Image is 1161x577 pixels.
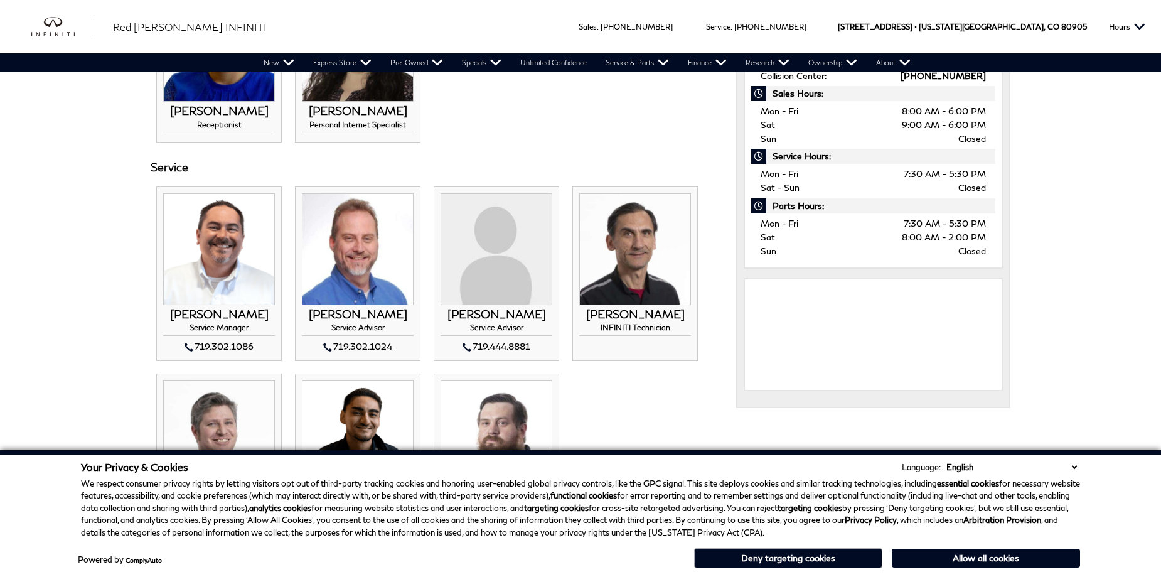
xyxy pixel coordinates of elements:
a: Unlimited Confidence [511,53,596,72]
span: : [597,22,599,31]
h4: Personal Internet Specialist [302,121,414,132]
a: [PHONE_NUMBER] [901,70,986,81]
span: Mon - Fri [761,218,798,229]
span: 8:00 AM - 6:00 PM [902,104,986,118]
img: CHRIS COLEMAN [163,193,275,305]
span: Mon - Fri [761,105,798,116]
img: INFINITI [31,17,94,37]
span: Collision Center: [761,70,827,81]
a: Research [736,53,799,72]
span: 7:30 AM - 5:30 PM [904,217,986,230]
p: We respect consumer privacy rights by letting visitors opt out of third-party tracking cookies an... [81,478,1080,539]
a: Pre-Owned [381,53,452,72]
span: Service Hours: [751,149,995,164]
button: Allow all cookies [892,549,1080,568]
button: Deny targeting cookies [694,548,882,568]
h4: INFINITI Technician [579,323,691,335]
span: Closed [958,132,986,146]
h3: [PERSON_NAME] [441,308,552,321]
span: Sun [761,133,776,144]
span: 8:00 AM - 2:00 PM [902,230,986,244]
img: Brett Ruppert [163,380,275,492]
img: Andrew Tafoya [302,380,414,492]
a: Ownership [799,53,867,72]
span: Red [PERSON_NAME] INFINITI [113,21,267,33]
span: Sales [579,22,597,31]
span: Mon - Fri [761,168,798,179]
img: Colton Duvall [441,380,552,492]
a: Finance [678,53,736,72]
a: New [254,53,304,72]
h4: Receptionist [163,121,275,132]
div: Powered by [78,556,162,564]
span: Your Privacy & Cookies [81,461,188,473]
strong: analytics cookies [249,503,311,513]
div: 719.302.1086 [163,339,275,354]
a: [STREET_ADDRESS] • [US_STATE][GEOGRAPHIC_DATA], CO 80905 [838,22,1087,31]
a: [PHONE_NUMBER] [734,22,806,31]
a: [PHONE_NUMBER] [601,22,673,31]
a: infiniti [31,17,94,37]
h4: Service Advisor [302,323,414,335]
span: Parts Hours: [751,198,995,213]
span: 9:00 AM - 6:00 PM [902,118,986,132]
div: 719.444.8881 [441,339,552,354]
img: Nicolae Mitrica [579,193,691,305]
strong: Arbitration Provision [963,515,1041,525]
a: Privacy Policy [845,515,897,525]
h3: [PERSON_NAME] [302,308,414,321]
span: Sales Hours: [751,86,995,101]
a: About [867,53,920,72]
strong: functional cookies [550,490,617,500]
strong: targeting cookies [778,503,842,513]
iframe: Dealer location map [751,286,995,380]
h3: [PERSON_NAME] [163,105,275,117]
h4: Service Manager [163,323,275,335]
img: CHUCK HOYLE [302,193,414,305]
a: ComplyAuto [126,556,162,564]
img: JAMISON HOLLINS [441,193,552,305]
h3: [PERSON_NAME] [163,308,275,321]
span: Closed [958,181,986,195]
nav: Main Navigation [254,53,920,72]
h3: [PERSON_NAME] [579,308,691,321]
span: Sun [761,245,776,256]
span: : [730,22,732,31]
h3: [PERSON_NAME] [302,105,414,117]
strong: targeting cookies [524,503,589,513]
h4: Service Advisor [441,323,552,335]
strong: essential cookies [937,478,999,488]
span: Closed [958,244,986,258]
a: Red [PERSON_NAME] INFINITI [113,19,267,35]
h3: Service [151,161,717,174]
span: Service [706,22,730,31]
span: Sat - Sun [761,182,800,193]
a: Specials [452,53,511,72]
a: Service & Parts [596,53,678,72]
div: 719.302.1024 [302,339,414,354]
a: Express Store [304,53,381,72]
span: 7:30 AM - 5:30 PM [904,167,986,181]
div: Language: [902,463,941,472]
span: Sat [761,232,775,242]
select: Language Select [943,461,1080,473]
span: Sat [761,119,775,130]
